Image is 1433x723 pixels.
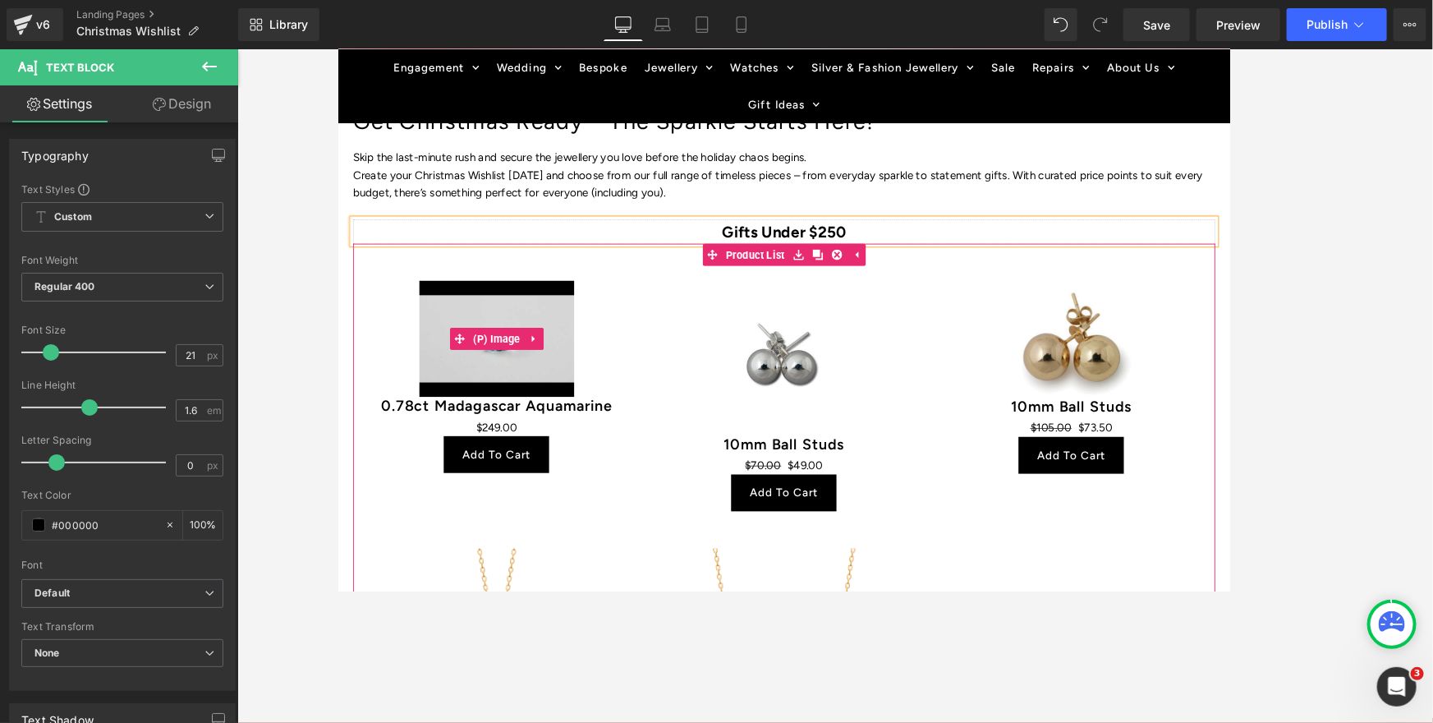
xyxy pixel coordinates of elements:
[138,444,214,459] span: Add To Cart
[1045,8,1077,41] button: Undo
[7,8,63,41] a: v6
[566,217,587,242] a: Expand / Collapse
[238,8,319,41] a: New Library
[771,415,817,430] span: $105.00
[758,432,875,473] button: Add To Cart
[750,389,884,408] a: 10mm Ball Studs
[154,412,200,431] span: $249.00
[1143,16,1170,34] span: Save
[1394,8,1426,41] button: More
[48,388,305,408] a: 0.78ct Madagascar Aquamarine
[207,311,228,335] a: Expand / Collapse
[722,8,761,41] a: Mobile
[438,474,555,515] button: Add To Cart
[21,182,223,196] div: Text Styles
[16,74,977,86] h1: Get Christmas Ready – The Sparkle Starts Here!
[207,460,221,471] span: px
[429,431,564,450] a: 10mm Ball Studs
[682,8,722,41] a: Tablet
[122,85,241,122] a: Design
[1196,8,1280,41] a: Preview
[21,325,223,336] div: Font Size
[46,61,114,74] span: Text Block
[453,457,494,472] span: $70.00
[34,280,95,292] b: Regular 400
[604,8,643,41] a: Desktop
[33,14,53,35] div: v6
[824,412,862,432] span: $73.50
[207,350,221,361] span: px
[21,621,223,633] div: Text Transform
[411,258,583,431] img: 10mm Ball Studs
[21,380,223,391] div: Line Height
[428,193,566,214] strong: Gifts Under $250
[21,560,223,571] div: Font
[458,487,535,502] span: Add To Cart
[1307,18,1348,31] span: Publish
[269,17,308,32] span: Library
[21,255,223,266] div: Font Weight
[16,131,977,170] p: Create your Christmas Wishlist [DATE] and choose from our full range of timeless pieces – from ev...
[183,511,223,540] div: %
[502,217,523,242] a: Save module
[21,435,223,446] div: Letter Spacing
[731,258,903,389] img: 10mm Ball Studs
[523,217,544,242] a: Clone Module
[21,490,223,501] div: Text Color
[448,41,544,82] a: Gift Ideas
[52,516,157,534] input: Color
[76,25,181,38] span: Christmas Wishlist
[643,8,682,41] a: Laptop
[117,431,235,472] button: Add To Cart
[428,217,503,242] span: Product List
[1084,8,1117,41] button: Redo
[1411,667,1424,680] span: 3
[1216,16,1261,34] span: Preview
[544,217,566,242] a: Delete Module
[16,111,977,131] p: Skip the last-minute rush and secure the jewellery you love before the holiday chaos begins.
[779,445,855,460] span: Add To Cart
[54,210,92,224] b: Custom
[1287,8,1387,41] button: Publish
[501,454,540,474] span: $49.00
[76,8,238,21] a: Landing Pages
[1377,667,1417,707] iframe: Intercom live chat
[90,258,263,387] img: 0.78ct Madagascar Aquamarine
[34,647,60,659] b: None
[21,140,89,163] div: Typography
[207,405,221,416] span: em
[146,311,208,335] span: (P) Image
[34,587,70,601] i: Default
